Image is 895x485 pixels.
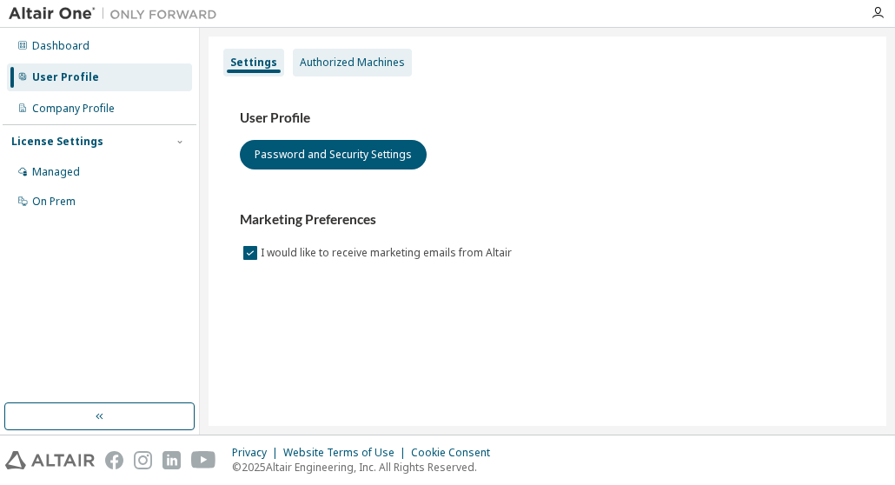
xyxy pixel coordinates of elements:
[232,446,283,460] div: Privacy
[9,5,226,23] img: Altair One
[300,56,405,70] div: Authorized Machines
[162,451,181,469] img: linkedin.svg
[32,70,99,84] div: User Profile
[240,211,855,229] h3: Marketing Preferences
[11,135,103,149] div: License Settings
[411,446,501,460] div: Cookie Consent
[232,460,501,475] p: © 2025 Altair Engineering, Inc. All Rights Reserved.
[32,39,89,53] div: Dashboard
[32,195,76,209] div: On Prem
[105,451,123,469] img: facebook.svg
[240,140,427,169] button: Password and Security Settings
[5,451,95,469] img: altair_logo.svg
[240,110,855,127] h3: User Profile
[32,102,115,116] div: Company Profile
[134,451,152,469] img: instagram.svg
[32,165,80,179] div: Managed
[230,56,277,70] div: Settings
[283,446,411,460] div: Website Terms of Use
[191,451,216,469] img: youtube.svg
[261,242,515,263] label: I would like to receive marketing emails from Altair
